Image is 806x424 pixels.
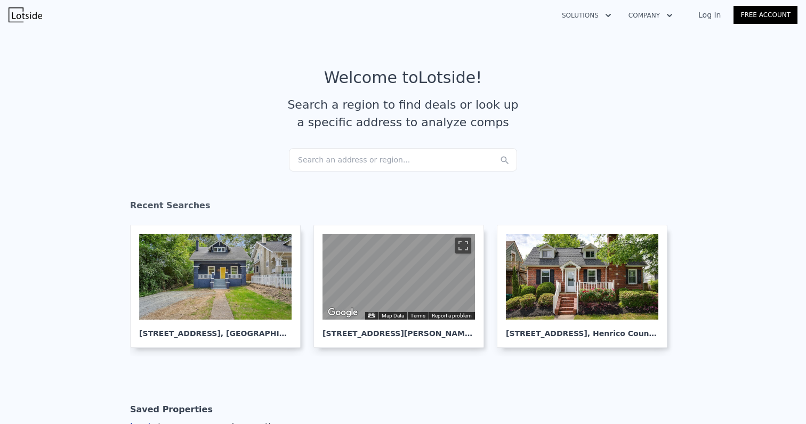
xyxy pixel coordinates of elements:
a: [STREET_ADDRESS], Henrico County,VA 23228 [497,225,676,348]
img: Google [325,306,360,320]
div: [STREET_ADDRESS][PERSON_NAME] , Chamberlayne [323,320,475,339]
button: Map Data [382,312,404,320]
div: Welcome to Lotside ! [324,68,482,87]
a: Open this area in Google Maps (opens a new window) [325,306,360,320]
button: Toggle fullscreen view [455,238,471,254]
a: Report a problem [432,313,472,319]
div: Map [323,234,475,320]
a: Log In [686,10,734,20]
a: Terms (opens in new tab) [410,313,425,319]
div: Saved Properties [130,399,213,420]
a: Free Account [734,6,797,24]
div: Search a region to find deals or look up a specific address to analyze comps [284,96,522,131]
button: Solutions [553,6,620,25]
div: [STREET_ADDRESS] , [GEOGRAPHIC_DATA] [139,320,292,339]
div: Recent Searches [130,191,676,225]
div: Search an address or region... [289,148,517,172]
div: Street View [323,234,475,320]
span: , VA 23228 [657,329,699,338]
button: Keyboard shortcuts [368,313,375,317]
div: [STREET_ADDRESS] , Henrico County [506,320,658,339]
a: Map [STREET_ADDRESS][PERSON_NAME], Chamberlayne [313,225,493,348]
button: Company [620,6,681,25]
img: Lotside [9,7,42,22]
a: [STREET_ADDRESS], [GEOGRAPHIC_DATA] [130,225,309,348]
